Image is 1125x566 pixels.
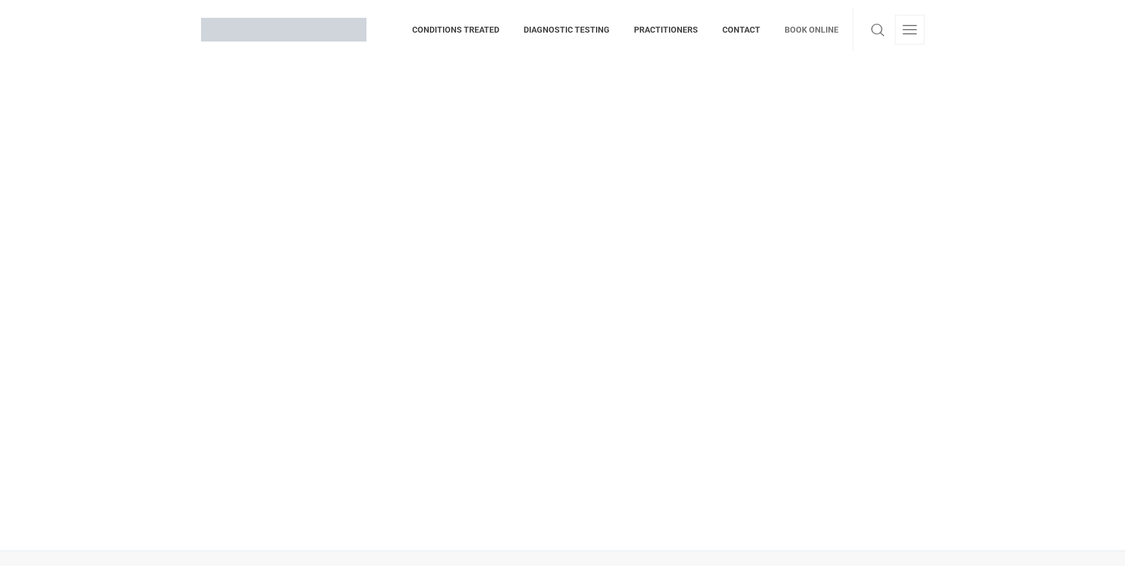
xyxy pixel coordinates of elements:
[201,18,366,42] img: Brisbane Naturopath
[201,65,925,540] iframe: Schedule Appointment
[412,9,512,50] a: CONDITIONS TREATED
[512,20,622,39] span: DIAGNOSTIC TESTING
[622,20,710,39] span: PRACTITIONERS
[622,9,710,50] a: PRACTITIONERS
[868,15,888,44] a: Search
[773,9,839,50] a: BOOK ONLINE
[773,20,839,39] span: BOOK ONLINE
[710,9,773,50] a: CONTACT
[412,20,512,39] span: CONDITIONS TREATED
[201,9,366,50] a: Brisbane Naturopath
[710,20,773,39] span: CONTACT
[512,9,622,50] a: DIAGNOSTIC TESTING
